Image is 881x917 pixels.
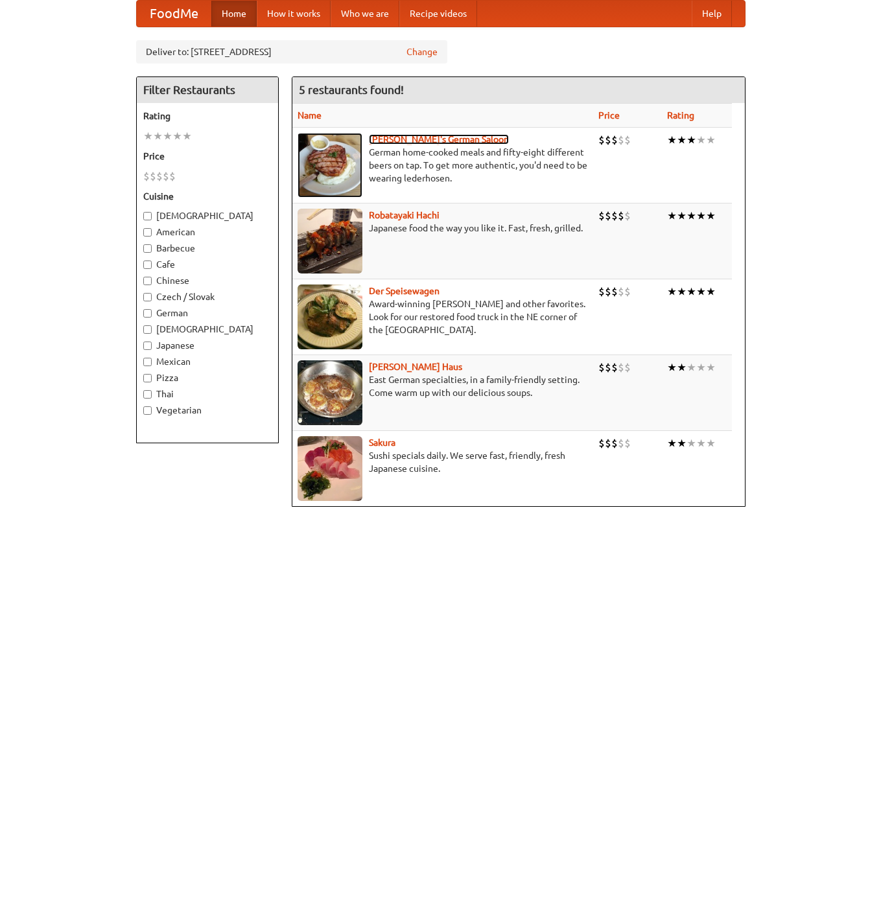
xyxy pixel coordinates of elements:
[677,360,687,375] li: ★
[298,222,588,235] p: Japanese food the way you like it. Fast, fresh, grilled.
[706,209,716,223] li: ★
[399,1,477,27] a: Recipe videos
[605,360,611,375] li: $
[692,1,732,27] a: Help
[143,404,272,417] label: Vegetarian
[143,371,272,384] label: Pizza
[156,169,163,183] li: $
[331,1,399,27] a: Who we are
[605,133,611,147] li: $
[143,277,152,285] input: Chinese
[143,226,272,238] label: American
[611,209,618,223] li: $
[298,133,362,198] img: esthers.jpg
[143,325,152,334] input: [DEMOGRAPHIC_DATA]
[611,360,618,375] li: $
[598,360,605,375] li: $
[624,133,631,147] li: $
[143,309,152,318] input: German
[298,110,322,121] a: Name
[667,284,677,299] li: ★
[677,209,687,223] li: ★
[298,297,588,336] p: Award-winning [PERSON_NAME] and other favorites. Look for our restored food truck in the NE corne...
[369,210,440,220] b: Robatayaki Hachi
[687,284,696,299] li: ★
[611,284,618,299] li: $
[667,209,677,223] li: ★
[163,169,169,183] li: $
[618,133,624,147] li: $
[136,40,447,64] div: Deliver to: [STREET_ADDRESS]
[298,209,362,273] img: robatayaki.jpg
[143,388,272,400] label: Thai
[706,360,716,375] li: ★
[298,436,362,501] img: sakura.jpg
[143,355,272,368] label: Mexican
[667,110,694,121] a: Rating
[143,258,272,271] label: Cafe
[143,209,272,222] label: [DEMOGRAPHIC_DATA]
[687,360,696,375] li: ★
[298,373,588,399] p: East German specialties, in a family-friendly setting. Come warm up with our delicious soups.
[677,436,687,450] li: ★
[182,129,192,143] li: ★
[143,406,152,415] input: Vegetarian
[696,284,706,299] li: ★
[624,436,631,450] li: $
[677,284,687,299] li: ★
[153,129,163,143] li: ★
[257,1,331,27] a: How it works
[143,342,152,350] input: Japanese
[143,307,272,319] label: German
[143,290,272,303] label: Czech / Slovak
[169,169,176,183] li: $
[143,169,150,183] li: $
[618,360,624,375] li: $
[598,133,605,147] li: $
[143,150,272,163] h5: Price
[143,228,152,237] input: American
[143,339,272,352] label: Japanese
[137,77,278,103] h4: Filter Restaurants
[667,436,677,450] li: ★
[143,129,153,143] li: ★
[298,146,588,185] p: German home-cooked meals and fifty-eight different beers on tap. To get more authentic, you'd nee...
[667,133,677,147] li: ★
[143,212,152,220] input: [DEMOGRAPHIC_DATA]
[624,360,631,375] li: $
[696,436,706,450] li: ★
[687,209,696,223] li: ★
[298,284,362,349] img: speisewagen.jpg
[369,286,440,296] a: Der Speisewagen
[369,362,462,372] a: [PERSON_NAME] Haus
[706,284,716,299] li: ★
[696,360,706,375] li: ★
[406,45,438,58] a: Change
[163,129,172,143] li: ★
[611,436,618,450] li: $
[687,436,696,450] li: ★
[605,436,611,450] li: $
[618,436,624,450] li: $
[143,242,272,255] label: Barbecue
[369,437,395,448] a: Sakura
[598,209,605,223] li: $
[687,133,696,147] li: ★
[598,284,605,299] li: $
[143,110,272,122] h5: Rating
[143,261,152,269] input: Cafe
[172,129,182,143] li: ★
[618,209,624,223] li: $
[143,374,152,382] input: Pizza
[618,284,624,299] li: $
[605,284,611,299] li: $
[298,360,362,425] img: kohlhaus.jpg
[369,134,509,145] a: [PERSON_NAME]'s German Saloon
[143,358,152,366] input: Mexican
[706,436,716,450] li: ★
[624,284,631,299] li: $
[667,360,677,375] li: ★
